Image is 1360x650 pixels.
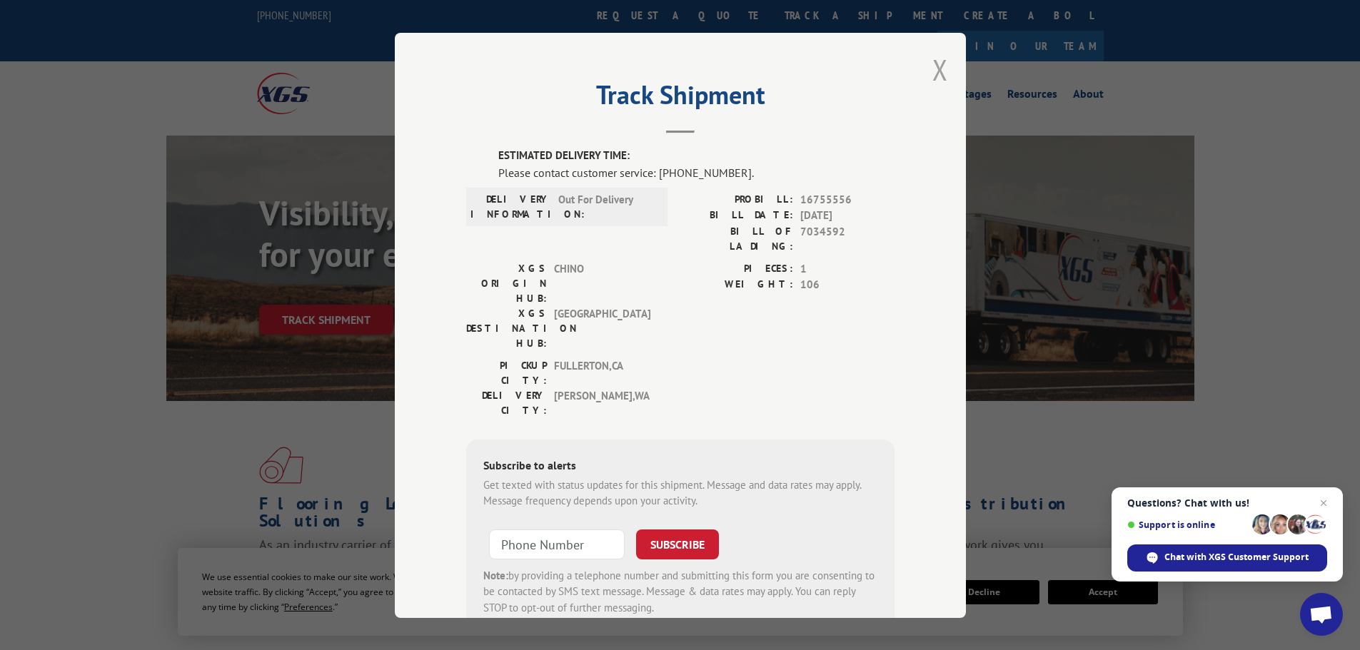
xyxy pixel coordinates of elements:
label: XGS DESTINATION HUB: [466,305,547,350]
span: 16755556 [800,191,895,208]
button: Close modal [932,51,948,88]
span: [GEOGRAPHIC_DATA] [554,305,650,350]
button: SUBSCRIBE [636,529,719,559]
span: Out For Delivery [558,191,655,221]
label: PIECES: [680,260,793,277]
label: BILL DATE: [680,208,793,224]
span: [DATE] [800,208,895,224]
span: Chat with XGS Customer Support [1164,551,1309,564]
div: Open chat [1300,593,1343,636]
span: CHINO [554,260,650,305]
strong: Note: [483,568,508,582]
label: DELIVERY CITY: [466,387,547,417]
span: FULLERTON , CA [554,357,650,387]
label: PROBILL: [680,191,793,208]
span: Questions? Chat with us! [1127,497,1327,509]
div: Chat with XGS Customer Support [1127,544,1327,572]
label: XGS ORIGIN HUB: [466,260,547,305]
span: Support is online [1127,519,1247,530]
input: Phone Number [489,529,625,559]
span: Close chat [1315,494,1332,512]
span: 1 [800,260,895,277]
div: by providing a telephone number and submitting this form you are consenting to be contacted by SM... [483,567,877,616]
div: Get texted with status updates for this shipment. Message and data rates may apply. Message frequ... [483,477,877,509]
label: DELIVERY INFORMATION: [470,191,551,221]
h2: Track Shipment [466,85,895,112]
span: 7034592 [800,223,895,253]
label: BILL OF LADING: [680,223,793,253]
div: Please contact customer service: [PHONE_NUMBER]. [498,163,895,181]
div: Subscribe to alerts [483,456,877,477]
label: PICKUP CITY: [466,357,547,387]
span: [PERSON_NAME] , WA [554,387,650,417]
label: WEIGHT: [680,277,793,293]
span: 106 [800,277,895,293]
label: ESTIMATED DELIVERY TIME: [498,148,895,164]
